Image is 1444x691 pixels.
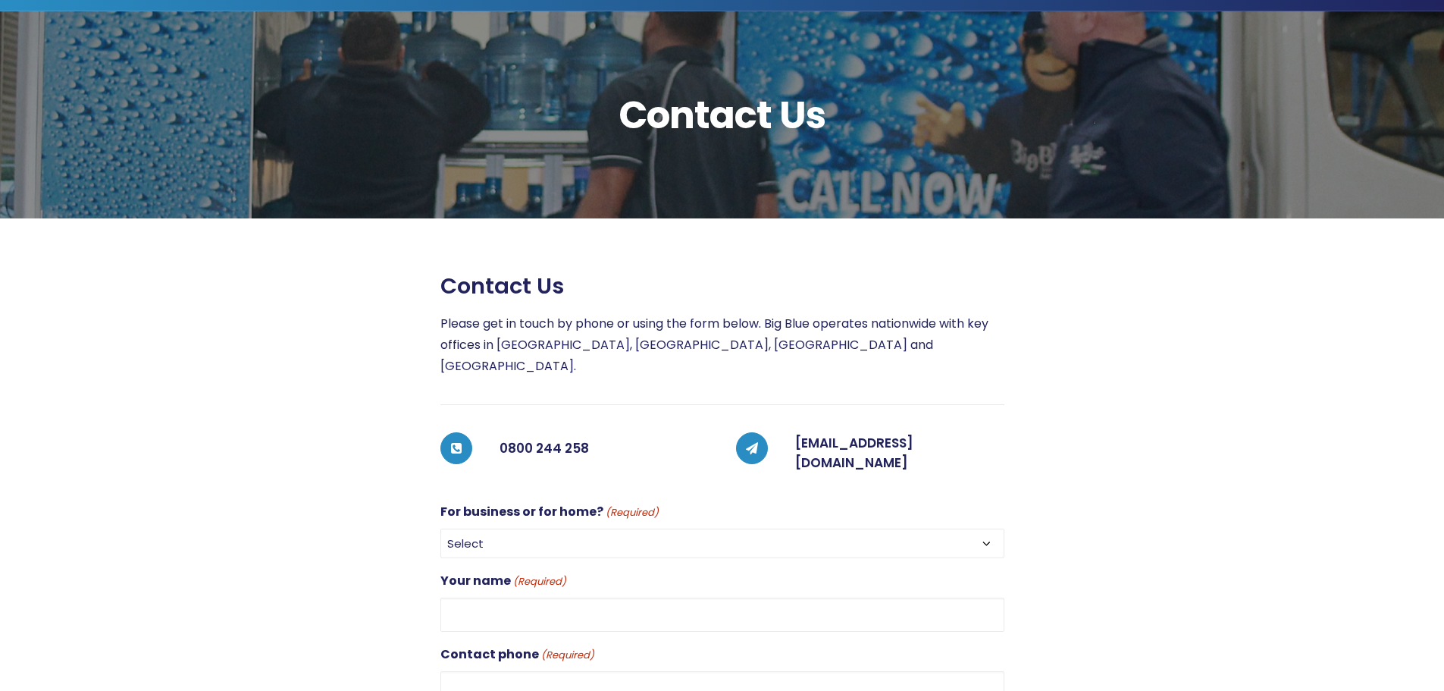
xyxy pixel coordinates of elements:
span: Contact Us [145,96,1300,134]
span: Contact us [440,273,564,300]
a: [EMAIL_ADDRESS][DOMAIN_NAME] [795,434,913,472]
span: (Required) [512,573,566,591]
span: (Required) [540,647,594,664]
iframe: Chatbot [1344,591,1423,670]
span: (Required) [604,504,659,522]
label: Contact phone [440,644,594,665]
label: For business or for home? [440,501,659,523]
p: Please get in touch by phone or using the form below. Big Blue operates nationwide with key offic... [440,313,1004,377]
label: Your name [440,570,566,592]
h5: 0800 244 258 [500,434,709,464]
